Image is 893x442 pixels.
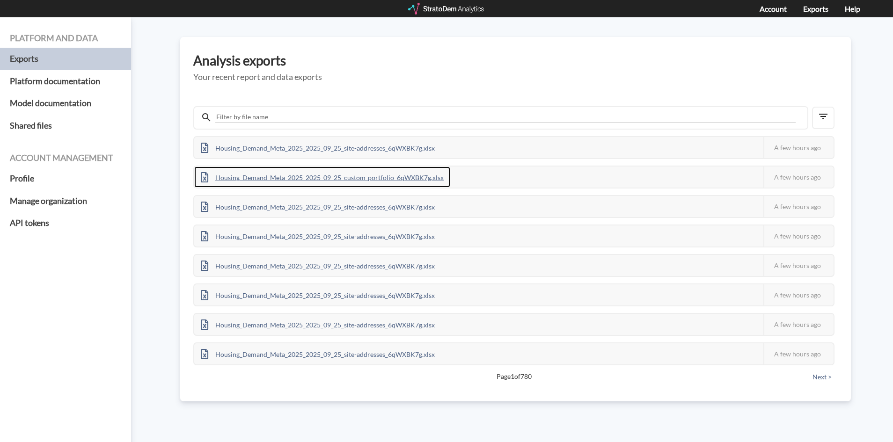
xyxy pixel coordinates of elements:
a: Profile [10,167,121,190]
a: Account [760,4,787,13]
h4: Platform and data [10,34,121,43]
a: Shared files [10,115,121,137]
a: Housing_Demand_Meta_2025_2025_09_25_site-addresses_6qWXBK7g.xlsx [194,319,441,327]
a: Housing_Demand_Meta_2025_2025_09_25_site-addresses_6qWXBK7g.xlsx [194,143,441,151]
a: Housing_Demand_Meta_2025_2025_09_25_site-addresses_6qWXBK7g.xlsx [194,349,441,357]
a: Help [845,4,860,13]
a: Housing_Demand_Meta_2025_2025_09_25_custom-portfolio_6qWXBK7g.xlsx [194,172,450,180]
div: Housing_Demand_Meta_2025_2025_09_25_custom-portfolio_6qWXBK7g.xlsx [194,167,450,188]
div: Housing_Demand_Meta_2025_2025_09_25_site-addresses_6qWXBK7g.xlsx [194,343,441,364]
div: A few hours ago [763,225,834,246]
h3: Analysis exports [193,53,838,68]
button: Next > [810,372,834,382]
a: Housing_Demand_Meta_2025_2025_09_25_site-addresses_6qWXBK7g.xlsx [194,290,441,298]
div: Housing_Demand_Meta_2025_2025_09_25_site-addresses_6qWXBK7g.xlsx [194,314,441,335]
a: API tokens [10,212,121,234]
div: Housing_Demand_Meta_2025_2025_09_25_site-addresses_6qWXBK7g.xlsx [194,137,441,158]
div: Housing_Demand_Meta_2025_2025_09_25_site-addresses_6qWXBK7g.xlsx [194,225,441,246]
a: Exports [803,4,828,13]
a: Platform documentation [10,70,121,93]
div: Housing_Demand_Meta_2025_2025_09_25_site-addresses_6qWXBK7g.xlsx [194,284,441,305]
div: Housing_Demand_Meta_2025_2025_09_25_site-addresses_6qWXBK7g.xlsx [194,196,441,217]
div: A few hours ago [763,167,834,188]
a: Exports [10,48,121,70]
a: Housing_Demand_Meta_2025_2025_09_25_site-addresses_6qWXBK7g.xlsx [194,231,441,239]
a: Model documentation [10,92,121,115]
div: A few hours ago [763,255,834,276]
a: Housing_Demand_Meta_2025_2025_09_25_site-addresses_6qWXBK7g.xlsx [194,261,441,268]
input: Filter by file name [215,112,796,123]
div: A few hours ago [763,196,834,217]
div: A few hours ago [763,284,834,305]
h4: Account management [10,153,121,163]
div: A few hours ago [763,343,834,364]
div: Housing_Demand_Meta_2025_2025_09_25_site-addresses_6qWXBK7g.xlsx [194,255,441,276]
span: Page 1 of 780 [226,372,802,381]
h5: Your recent report and data exports [193,72,838,82]
a: Manage organization [10,190,121,212]
div: A few hours ago [763,137,834,158]
a: Housing_Demand_Meta_2025_2025_09_25_site-addresses_6qWXBK7g.xlsx [194,202,441,210]
div: A few hours ago [763,314,834,335]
